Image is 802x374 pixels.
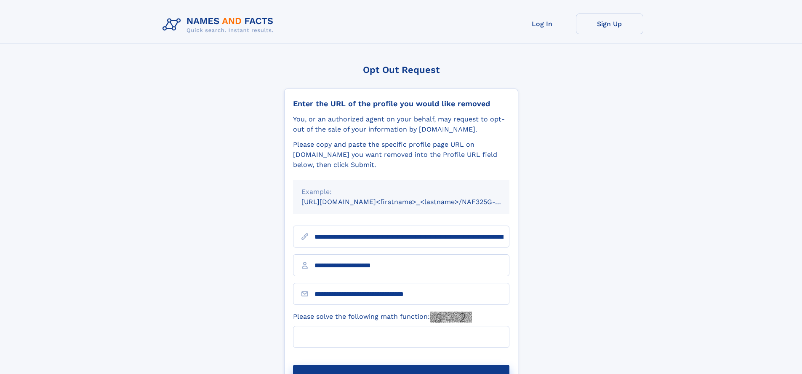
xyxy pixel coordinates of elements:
div: Enter the URL of the profile you would like removed [293,99,509,108]
img: Logo Names and Facts [159,13,280,36]
a: Sign Up [576,13,643,34]
div: You, or an authorized agent on your behalf, may request to opt-out of the sale of your informatio... [293,114,509,135]
div: Please copy and paste the specific profile page URL on [DOMAIN_NAME] you want removed into the Pr... [293,140,509,170]
a: Log In [509,13,576,34]
div: Opt Out Request [284,65,518,75]
label: Please solve the following math function: [293,312,472,323]
small: [URL][DOMAIN_NAME]<firstname>_<lastname>/NAF325G-xxxxxxxx [301,198,525,206]
div: Example: [301,187,501,197]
